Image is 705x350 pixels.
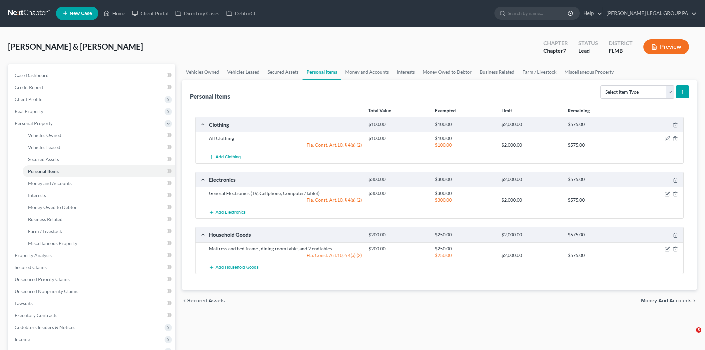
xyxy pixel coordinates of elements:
a: Secured Assets [23,153,175,165]
div: General Electronics (TV, Cellphone, Computer/Tablet) [206,190,365,197]
span: Lawsuits [15,300,33,306]
strong: Limit [501,108,512,113]
a: Directory Cases [172,7,223,19]
span: Money and Accounts [28,180,72,186]
input: Search by name... [508,7,569,19]
div: Household Goods [206,231,365,238]
a: Vehicles Leased [23,141,175,153]
button: Add Electronics [209,206,246,218]
span: Executory Contracts [15,312,57,318]
div: $300.00 [365,176,431,183]
div: $300.00 [431,176,498,183]
div: $200.00 [365,232,431,238]
a: Executory Contracts [9,309,175,321]
div: $575.00 [564,197,631,203]
a: Personal Items [23,165,175,177]
a: Miscellaneous Property [560,64,618,80]
button: Add Household Goods [209,261,259,274]
div: $2,000.00 [498,232,564,238]
div: $575.00 [564,121,631,128]
span: 5 [696,327,701,333]
div: Clothing [206,121,365,128]
div: $100.00 [365,121,431,128]
div: $200.00 [365,245,431,252]
span: Secured Claims [15,264,47,270]
div: Chapter [543,47,568,55]
a: Money and Accounts [341,64,393,80]
div: $2,000.00 [498,252,564,259]
span: 7 [563,47,566,54]
div: Fla. Const. Art.10, § 4(a) (2) [206,252,365,259]
div: $100.00 [365,135,431,142]
a: Home [100,7,129,19]
button: Add Clothing [209,151,241,163]
div: District [609,39,633,47]
span: Money Owed to Debtor [28,204,77,210]
a: Property Analysis [9,249,175,261]
span: Farm / Livestock [28,228,62,234]
a: Business Related [476,64,518,80]
div: Fla. Const. Art.10, § 4(a) (2) [206,197,365,203]
a: Credit Report [9,81,175,93]
a: Money Owed to Debtor [419,64,476,80]
span: Secured Assets [187,298,225,303]
div: $300.00 [431,190,498,197]
a: Secured Assets [264,64,303,80]
span: Unsecured Priority Claims [15,276,70,282]
div: $250.00 [431,245,498,252]
span: Personal Items [28,168,59,174]
a: Personal Items [303,64,341,80]
div: Status [578,39,598,47]
div: Electronics [206,176,365,183]
span: Interests [28,192,46,198]
a: Vehicles Owned [23,129,175,141]
span: Secured Assets [28,156,59,162]
span: Vehicles Owned [28,132,61,138]
a: Unsecured Priority Claims [9,273,175,285]
a: Lawsuits [9,297,175,309]
a: Vehicles Owned [182,64,223,80]
a: Case Dashboard [9,69,175,81]
div: $575.00 [564,176,631,183]
span: Personal Property [15,120,53,126]
strong: Exempted [435,108,456,113]
div: Mattress and bed frame , dining room table, and 2 endtables [206,245,365,252]
a: Interests [393,64,419,80]
div: FLMB [609,47,633,55]
div: $575.00 [564,252,631,259]
span: Vehicles Leased [28,144,60,150]
span: Credit Report [15,84,43,90]
a: Interests [23,189,175,201]
button: Money and Accounts chevron_right [641,298,697,303]
a: Business Related [23,213,175,225]
a: Farm / Livestock [518,64,560,80]
strong: Total Value [368,108,391,113]
span: [PERSON_NAME] & [PERSON_NAME] [8,42,143,51]
i: chevron_right [692,298,697,303]
a: Miscellaneous Property [23,237,175,249]
div: Lead [578,47,598,55]
div: $100.00 [431,142,498,148]
div: $575.00 [564,142,631,148]
a: [PERSON_NAME] LEGAL GROUP PA [603,7,697,19]
div: $100.00 [431,135,498,142]
span: Business Related [28,216,63,222]
a: Secured Claims [9,261,175,273]
span: Income [15,336,30,342]
div: Fla. Const. Art.10, § 4(a) (2) [206,142,365,148]
a: Help [580,7,602,19]
span: Real Property [15,108,43,114]
a: Money Owed to Debtor [23,201,175,213]
span: New Case [70,11,92,16]
span: Add Household Goods [216,265,259,270]
span: Property Analysis [15,252,52,258]
span: Codebtors Insiders & Notices [15,324,75,330]
span: Client Profile [15,96,42,102]
span: Add Electronics [216,210,246,215]
a: Money and Accounts [23,177,175,189]
strong: Remaining [568,108,590,113]
div: $300.00 [365,190,431,197]
button: chevron_left Secured Assets [182,298,225,303]
span: Add Clothing [216,155,241,160]
a: Farm / Livestock [23,225,175,237]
